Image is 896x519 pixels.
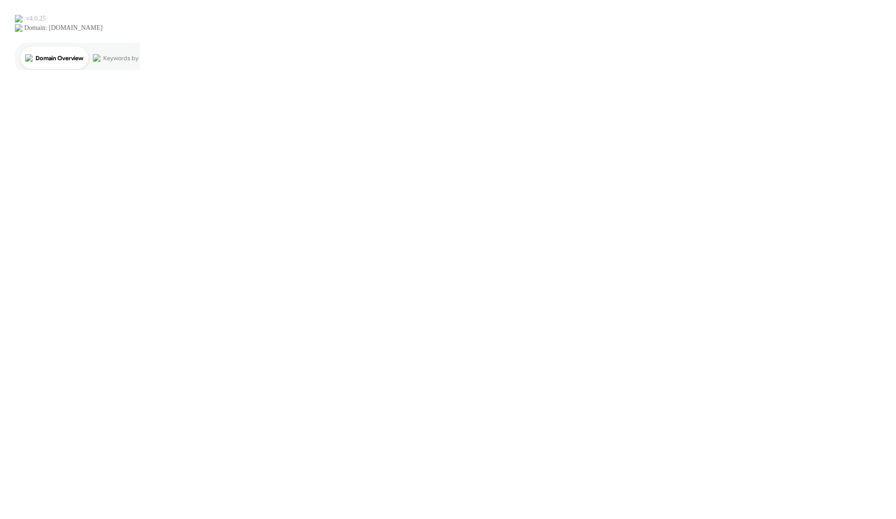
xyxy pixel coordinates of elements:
[93,54,100,62] img: tab_keywords_by_traffic_grey.svg
[103,55,157,61] div: Keywords by Traffic
[35,55,84,61] div: Domain Overview
[24,24,103,32] div: Domain: [DOMAIN_NAME]
[26,15,46,22] div: v 4.0.25
[15,15,22,22] img: logo_orange.svg
[25,54,33,62] img: tab_domain_overview_orange.svg
[15,24,22,32] img: website_grey.svg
